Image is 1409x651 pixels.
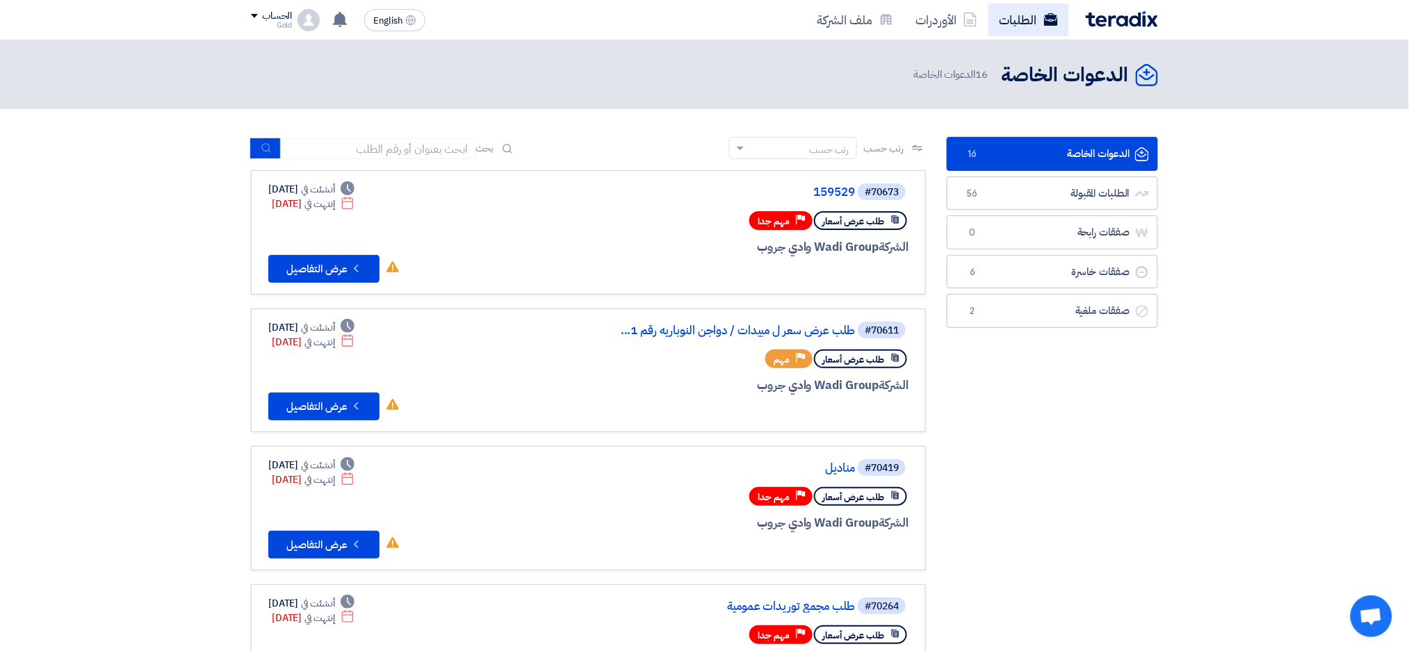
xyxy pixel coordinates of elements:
div: Wadi Group وادي جروب [574,377,909,395]
span: طلب عرض أسعار [822,629,884,642]
div: #70611 [865,326,899,336]
span: إنتهت في [304,335,334,349]
span: 16 [975,67,988,82]
span: إنتهت في [304,197,334,211]
span: طلب عرض أسعار [822,491,884,504]
span: أنشئت في [301,320,334,335]
div: [DATE] [268,182,355,197]
a: طلب عرض سعر ل مبيدات / دواجن النوباريه رقم 1... [577,324,855,337]
span: مهم جدا [758,629,790,642]
span: 56 [964,187,981,201]
button: عرض التفاصيل [268,531,380,559]
div: رتب حسب [809,142,849,157]
span: أنشئت في [301,182,334,197]
span: طلب عرض أسعار [822,215,884,228]
button: English [364,9,425,31]
span: مهم جدا [758,215,790,228]
div: [DATE] [268,458,355,472]
span: الشركة [879,514,909,531]
a: الطلبات المقبولة56 [947,176,1158,211]
span: الشركة [879,377,909,394]
span: الدعوات الخاصة [914,67,991,83]
div: [DATE] [272,335,355,349]
span: إنتهت في [304,611,334,625]
a: الدعوات الخاصة16 [947,137,1158,171]
input: ابحث بعنوان أو رقم الطلب [281,138,475,159]
span: 6 [964,265,981,279]
span: 16 [964,147,981,161]
span: English [373,16,402,26]
a: 159529 [577,186,855,199]
span: مهم [774,353,790,366]
a: دردشة مفتوحة [1351,595,1392,637]
a: صفقات رابحة0 [947,215,1158,249]
span: 0 [964,226,981,240]
div: #70264 [865,602,899,611]
a: مناديل [577,462,855,475]
span: مهم جدا [758,491,790,504]
a: صفقات خاسرة6 [947,255,1158,289]
span: 2 [964,304,981,318]
a: صفقات ملغية2 [947,294,1158,328]
span: طلب عرض أسعار [822,353,884,366]
span: الشركة [879,238,909,256]
div: [DATE] [272,611,355,625]
a: الأوردرات [904,3,988,36]
div: #70673 [865,188,899,197]
a: ملف الشركة [806,3,904,36]
a: طلب مجمع توريدات عمومية [577,600,855,613]
div: Wadi Group وادي جروب [574,514,909,532]
div: Wadi Group وادي جروب [574,238,909,256]
span: أنشئت في [301,596,334,611]
h2: الدعوات الخاصة [1002,62,1129,89]
span: بحث [475,141,494,156]
span: رتب حسب [864,141,904,156]
div: [DATE] [272,472,355,487]
div: [DATE] [268,320,355,335]
div: #70419 [865,463,899,473]
img: profile_test.png [298,9,320,31]
img: Teradix logo [1086,11,1158,27]
button: عرض التفاصيل [268,393,380,420]
div: [DATE] [268,596,355,611]
span: أنشئت في [301,458,334,472]
button: عرض التفاصيل [268,255,380,283]
div: Gold [251,22,292,29]
div: [DATE] [272,197,355,211]
a: الطلبات [988,3,1069,36]
div: الحساب [262,10,292,22]
span: إنتهت في [304,472,334,487]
